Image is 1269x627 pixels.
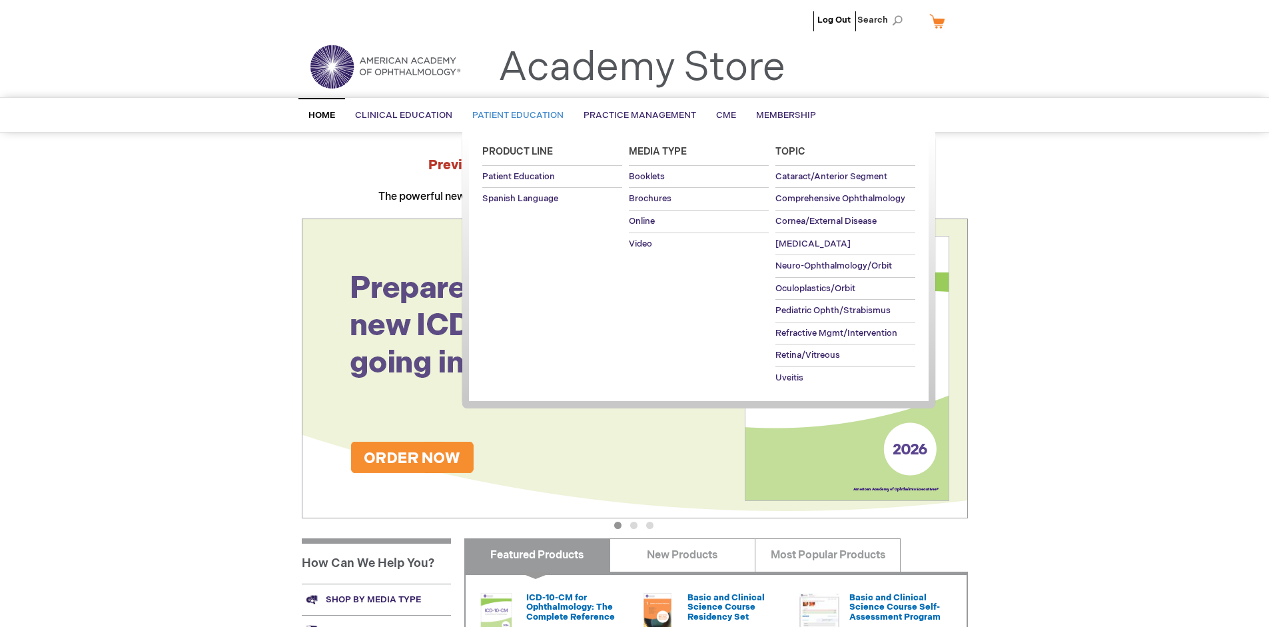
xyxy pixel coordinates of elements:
[817,15,851,25] a: Log Out
[775,261,892,271] span: Neuro-Ophthalmology/Orbit
[308,110,335,121] span: Home
[775,193,905,204] span: Comprehensive Ophthalmology
[629,239,652,249] span: Video
[755,538,901,572] a: Most Popular Products
[498,44,785,92] a: Academy Store
[614,522,622,529] button: 1 of 3
[629,193,671,204] span: Brochures
[775,146,805,157] span: Topic
[428,157,841,173] strong: Preview the at AAO 2025
[857,7,908,33] span: Search
[629,216,655,227] span: Online
[775,305,891,316] span: Pediatric Ophth/Strabismus
[472,110,564,121] span: Patient Education
[629,171,665,182] span: Booklets
[849,592,941,622] a: Basic and Clinical Science Course Self-Assessment Program
[355,110,452,121] span: Clinical Education
[687,592,765,622] a: Basic and Clinical Science Course Residency Set
[775,350,840,360] span: Retina/Vitreous
[630,522,637,529] button: 2 of 3
[526,592,615,622] a: ICD-10-CM for Ophthalmology: The Complete Reference
[775,328,897,338] span: Refractive Mgmt/Intervention
[302,584,451,615] a: Shop by media type
[482,146,553,157] span: Product Line
[610,538,755,572] a: New Products
[716,110,736,121] span: CME
[482,171,555,182] span: Patient Education
[775,239,851,249] span: [MEDICAL_DATA]
[302,538,451,584] h1: How Can We Help You?
[629,146,687,157] span: Media Type
[775,283,855,294] span: Oculoplastics/Orbit
[775,216,877,227] span: Cornea/External Disease
[464,538,610,572] a: Featured Products
[584,110,696,121] span: Practice Management
[756,110,816,121] span: Membership
[482,193,558,204] span: Spanish Language
[775,372,803,383] span: Uveitis
[646,522,653,529] button: 3 of 3
[775,171,887,182] span: Cataract/Anterior Segment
